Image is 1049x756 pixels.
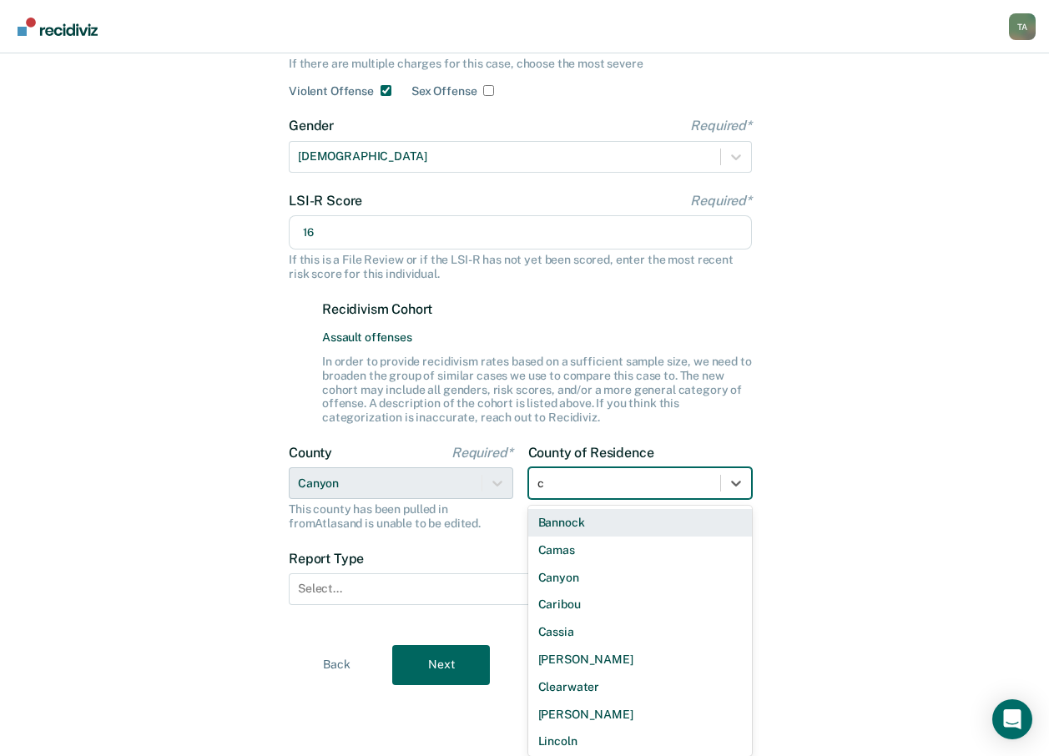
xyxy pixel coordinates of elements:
img: Recidiviz [18,18,98,36]
div: Open Intercom Messenger [992,699,1032,739]
button: Next [392,645,490,685]
div: Lincoln [528,728,753,755]
label: Report Type [289,551,752,567]
div: T A [1009,13,1036,40]
label: County [289,445,513,461]
span: Required* [690,118,752,134]
div: Bannock [528,509,753,537]
span: Required* [451,445,513,461]
label: County of Residence [528,445,753,461]
div: Camas [528,537,753,564]
label: Gender [289,118,752,134]
label: Recidivism Cohort [322,301,752,317]
label: Violent Offense [289,84,374,98]
div: Clearwater [528,673,753,701]
div: [PERSON_NAME] [528,646,753,673]
button: Profile dropdown button [1009,13,1036,40]
div: This county has been pulled in from Atlas and is unable to be edited. [289,502,513,531]
label: LSI-R Score [289,193,752,209]
div: [PERSON_NAME] [528,701,753,728]
div: Canyon [528,564,753,592]
div: If there are multiple charges for this case, choose the most severe [289,57,752,71]
div: Cassia [528,618,753,646]
span: Assault offenses [322,330,752,345]
div: Caribou [528,591,753,618]
label: Sex Offense [411,84,477,98]
div: If this is a File Review or if the LSI-R has not yet been scored, enter the most recent risk scor... [289,253,752,281]
div: In order to provide recidivism rates based on a sufficient sample size, we need to broaden the gr... [322,355,752,425]
button: Back [288,645,386,685]
span: Required* [690,193,752,209]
